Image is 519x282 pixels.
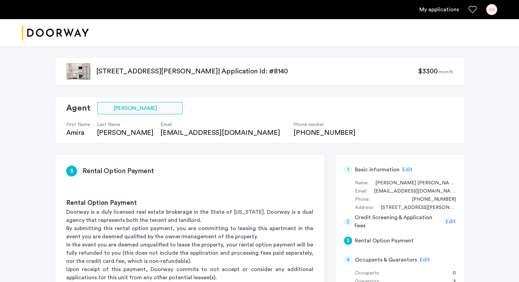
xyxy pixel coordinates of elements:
[374,204,456,212] div: 101 Eldredge Street, #310
[344,166,352,174] div: 1
[446,219,456,224] span: Edit
[468,5,477,14] a: Favorites
[66,265,313,282] p: Upon receipt of this payment, Doorway commits to not accept or consider any additional applicatio...
[355,204,374,212] div: Address:
[355,166,400,174] h5: Basic information
[66,198,313,208] h3: Rental Option Payment
[369,179,456,187] div: Ana Sofia Mendes
[97,121,154,128] h4: Last Name
[83,166,154,176] h3: Rental Option Payment
[446,269,456,278] div: 0
[355,179,369,187] div: Name:
[402,167,413,172] span: Edit
[97,128,154,138] div: [PERSON_NAME]
[66,208,313,224] p: Doorway is a duly licensed real estate brokerage in the State of [US_STATE]. Doorway is a dual ag...
[66,128,90,138] div: Amira
[66,102,90,114] h2: Agent
[418,68,437,75] span: $3300
[66,224,313,241] p: By submitting this rental option payment, you are committing to leasing this apartment in the eve...
[293,128,355,138] div: [PHONE_NUMBER]
[66,166,77,177] div: 3
[344,217,352,226] div: 2
[355,187,367,196] div: Email:
[66,63,91,80] img: apartment
[22,20,89,46] a: Cazamio logo
[367,187,456,196] div: anamendesasofia@gmail.com
[66,121,90,128] h4: First Name
[22,20,89,46] img: logo
[355,256,417,264] h5: Occupants & Guarantors
[490,255,512,275] iframe: chat widget
[355,269,380,278] div: Occupants:
[355,196,370,204] div: Phone:
[344,237,352,245] div: 3
[355,237,414,245] h5: Rental Option Payment
[419,5,459,14] a: My application
[355,213,443,230] h5: Credit Screening & Application Fees
[160,128,287,138] div: [EMAIL_ADDRESS][DOMAIN_NAME]
[486,4,497,15] div: AS
[344,256,352,264] div: 4
[66,241,313,265] p: In the event you are deemed unqualified to lease the property, your rental option payment will be...
[96,67,418,76] p: [STREET_ADDRESS][PERSON_NAME] | Application Id: #8140
[293,121,355,128] h4: Phone number
[160,121,287,128] h4: Email
[420,257,430,263] span: Edit
[438,70,453,74] sub: /month
[405,196,456,204] div: +18027773574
